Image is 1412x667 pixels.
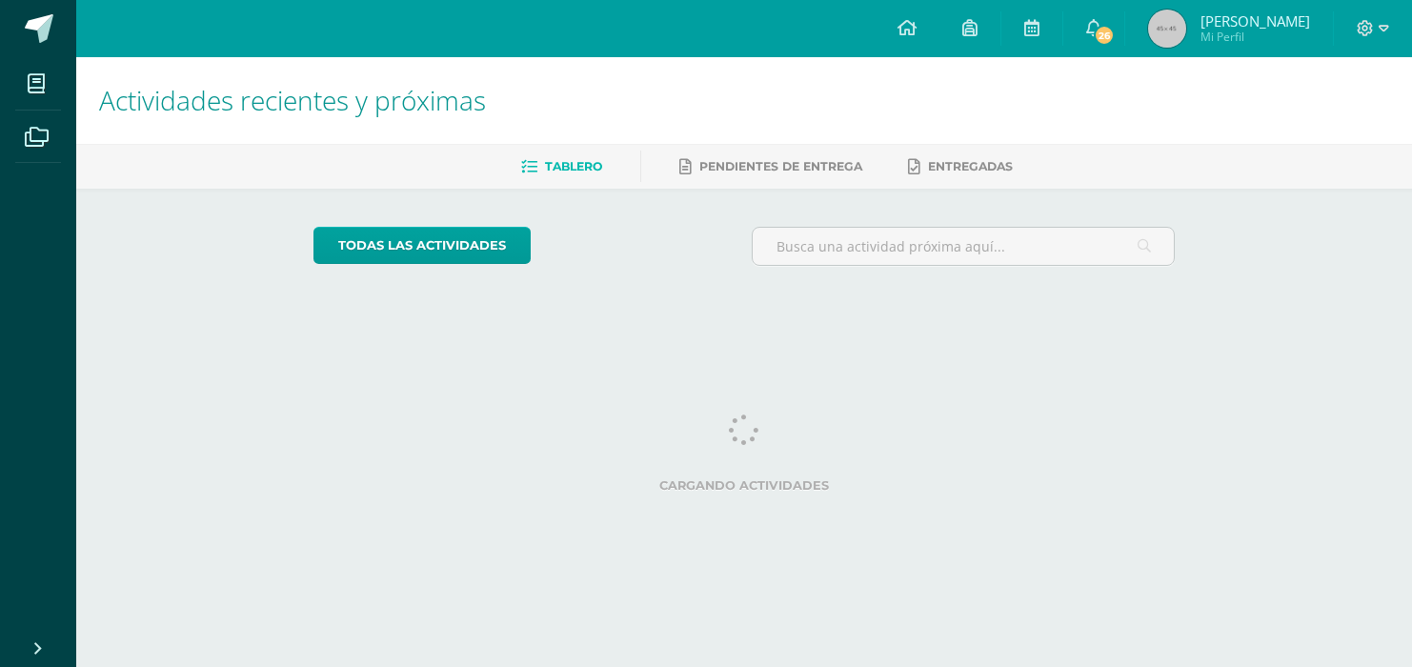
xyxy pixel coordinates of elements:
label: Cargando actividades [313,478,1176,493]
input: Busca una actividad próxima aquí... [753,228,1175,265]
a: Pendientes de entrega [679,152,862,182]
span: Pendientes de entrega [699,159,862,173]
span: 26 [1094,25,1115,46]
span: Mi Perfil [1200,29,1310,45]
span: [PERSON_NAME] [1200,11,1310,30]
img: 45x45 [1148,10,1186,48]
span: Entregadas [928,159,1013,173]
a: Tablero [521,152,602,182]
span: Actividades recientes y próximas [99,82,486,118]
a: todas las Actividades [313,227,531,264]
a: Entregadas [908,152,1013,182]
span: Tablero [545,159,602,173]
